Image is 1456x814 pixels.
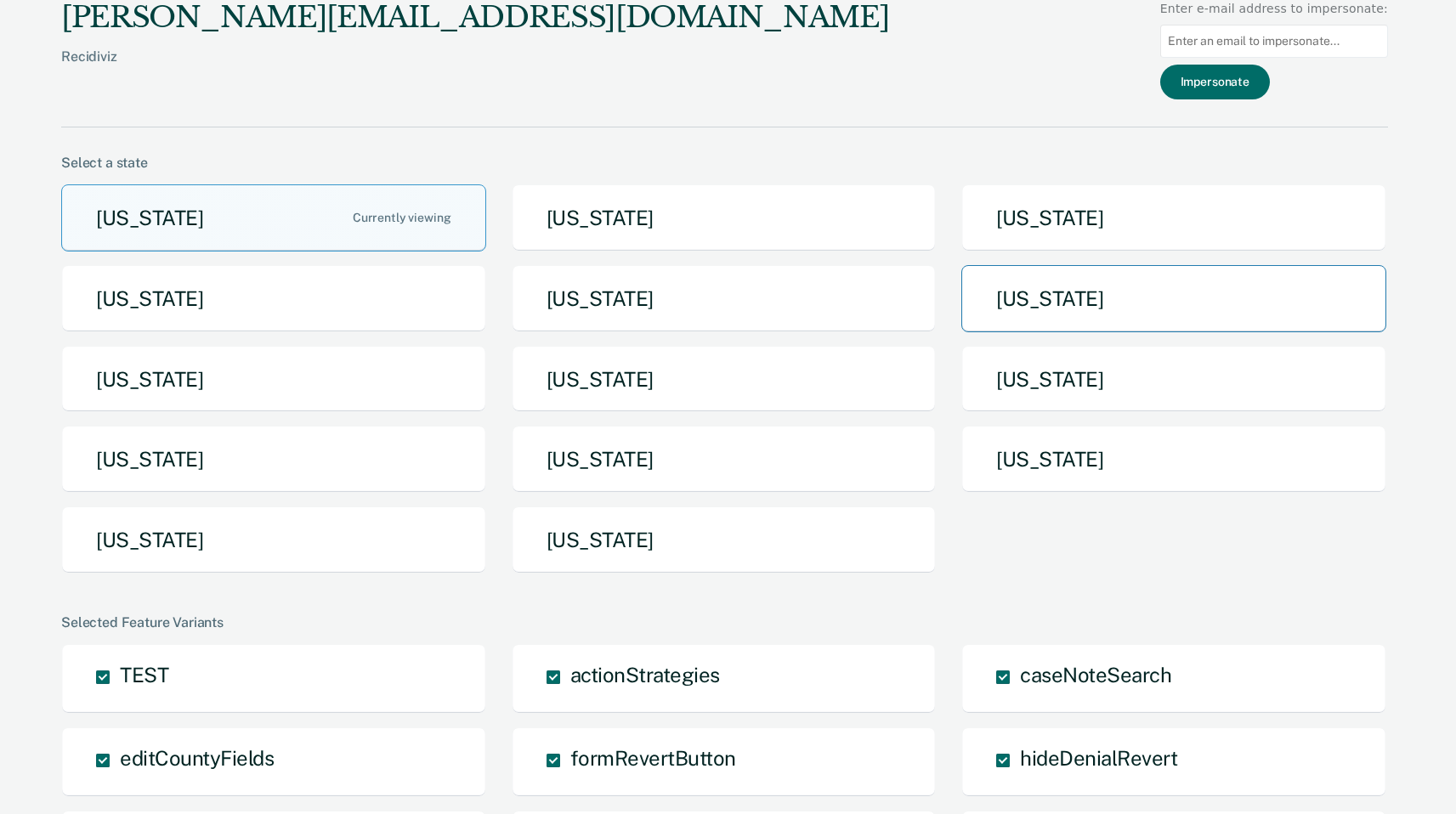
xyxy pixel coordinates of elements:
[512,265,937,332] button: [US_STATE]
[961,426,1386,493] button: [US_STATE]
[961,184,1386,252] button: [US_STATE]
[961,265,1386,332] button: [US_STATE]
[61,426,486,493] button: [US_STATE]
[512,426,937,493] button: [US_STATE]
[512,506,937,574] button: [US_STATE]
[120,746,274,770] span: editCountyFields
[61,184,486,252] button: [US_STATE]
[61,506,486,574] button: [US_STATE]
[120,663,168,687] span: TEST
[61,265,486,332] button: [US_STATE]
[570,746,736,770] span: formRevertButton
[961,346,1386,413] button: [US_STATE]
[1160,65,1270,99] button: Impersonate
[512,184,937,252] button: [US_STATE]
[570,663,720,687] span: actionStrategies
[61,614,1388,630] div: Selected Feature Variants
[1160,25,1388,58] input: Enter an email to impersonate...
[1020,663,1171,687] span: caseNoteSearch
[512,346,937,413] button: [US_STATE]
[1020,746,1177,770] span: hideDenialRevert
[61,346,486,413] button: [US_STATE]
[61,155,1388,171] div: Select a state
[61,48,889,92] div: Recidiviz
